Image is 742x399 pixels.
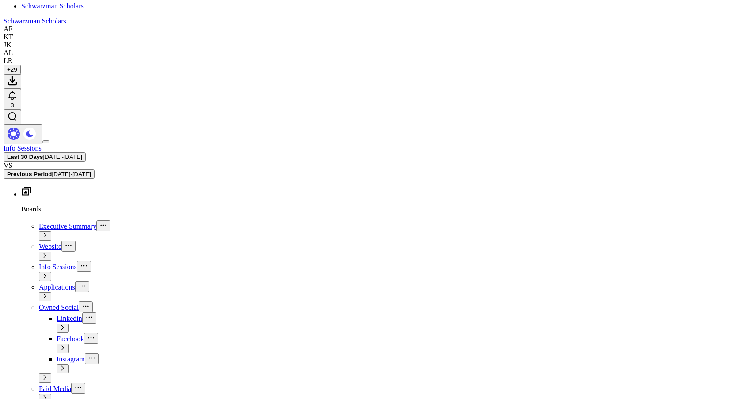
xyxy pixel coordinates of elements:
[39,304,79,311] a: Owned Social
[4,152,86,162] button: Last 30 Days[DATE]-[DATE]
[4,57,12,65] div: LR
[21,2,84,10] a: Schwarzman Scholars
[4,169,95,179] button: Previous Period[DATE]-[DATE]
[4,17,66,25] a: Schwarzman Scholars
[4,89,21,110] button: 3
[7,171,52,177] b: Previous Period
[39,385,71,392] a: Paid Media
[7,102,18,109] div: 3
[39,243,61,250] a: Website
[4,33,13,41] div: KT
[57,335,84,343] a: Facebook
[4,144,42,152] a: Info Sessions
[57,315,82,322] a: Linkedin
[43,154,82,160] span: [DATE] - [DATE]
[39,263,77,271] a: Info Sessions
[21,205,738,213] p: Boards
[39,283,75,291] a: Applications
[4,25,12,33] div: AF
[7,66,17,73] span: + 29
[4,162,738,169] div: VS
[4,110,21,124] button: Open search
[57,355,85,363] a: Instagram
[4,65,21,74] button: +29
[52,171,91,177] span: [DATE] - [DATE]
[39,222,96,230] a: Executive Summary
[7,154,43,160] b: Last 30 Days
[4,41,11,49] div: JK
[4,49,13,57] div: AL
